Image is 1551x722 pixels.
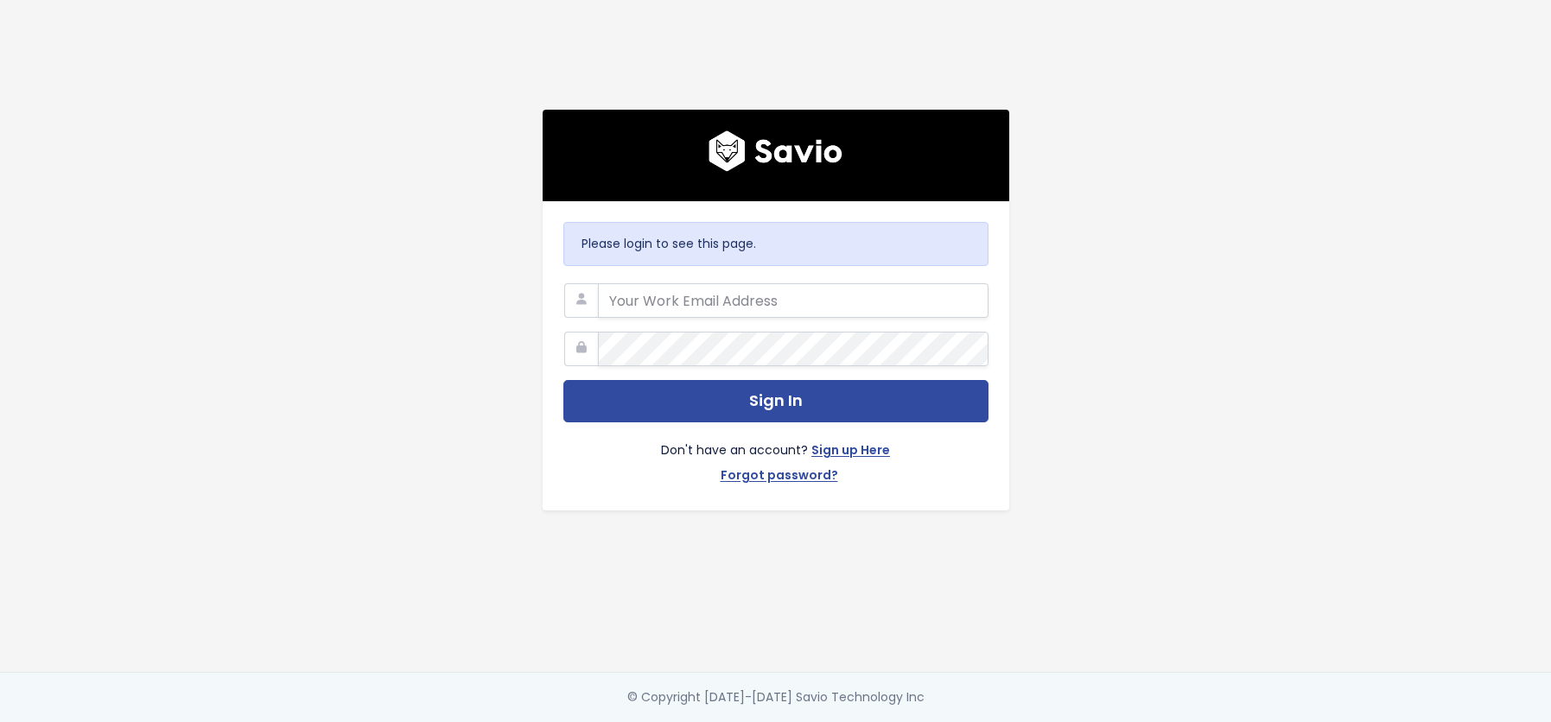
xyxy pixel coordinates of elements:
input: Your Work Email Address [598,283,988,318]
a: Forgot password? [721,465,838,490]
button: Sign In [563,380,988,422]
a: Sign up Here [811,440,890,465]
div: Don't have an account? [563,422,988,490]
div: © Copyright [DATE]-[DATE] Savio Technology Inc [627,687,925,708]
p: Please login to see this page. [582,233,970,255]
img: logo600x187.a314fd40982d.png [709,130,842,172]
